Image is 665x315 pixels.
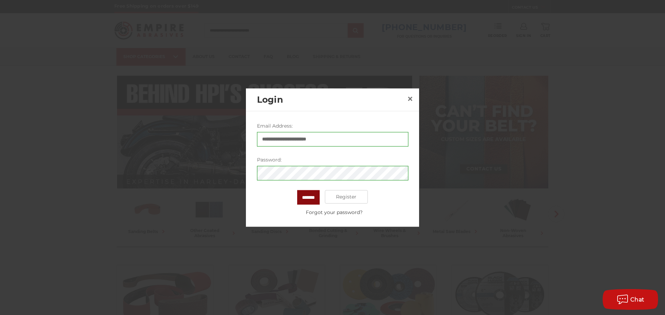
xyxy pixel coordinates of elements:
[257,122,408,129] label: Email Address:
[630,296,645,303] span: Chat
[325,190,368,204] a: Register
[603,289,658,310] button: Chat
[405,93,416,104] a: Close
[260,209,408,216] a: Forgot your password?
[407,92,413,105] span: ×
[257,156,408,163] label: Password:
[257,93,405,106] h2: Login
